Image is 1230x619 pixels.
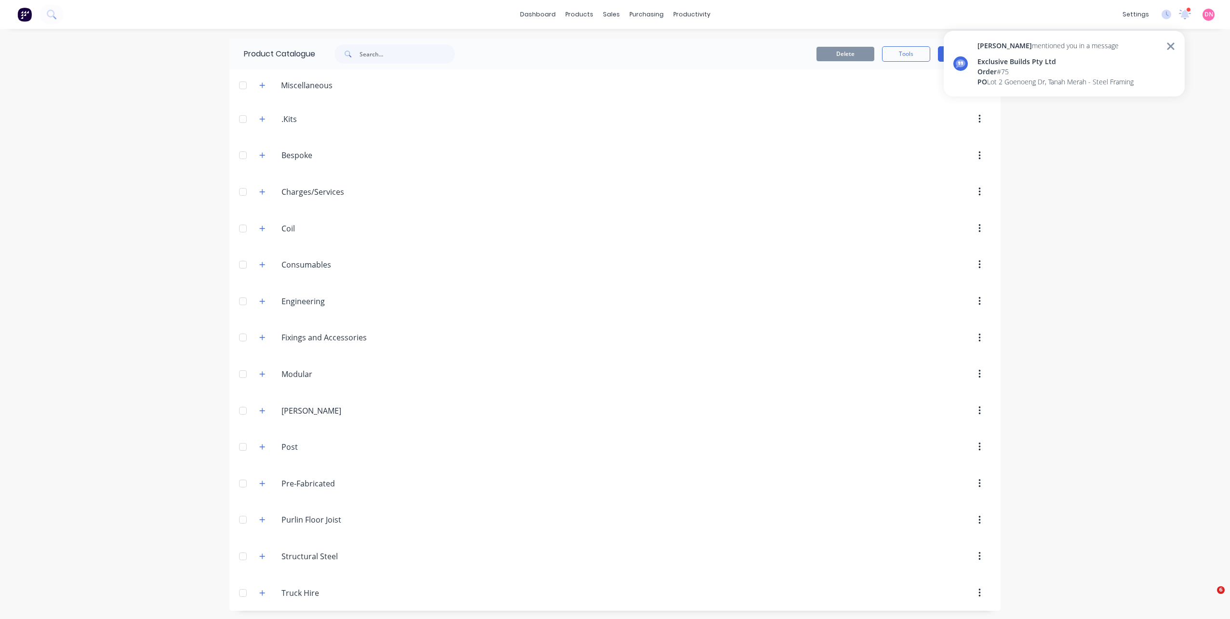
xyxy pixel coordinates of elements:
input: Enter category name [281,186,396,198]
input: Enter category name [281,332,396,343]
input: Search... [360,44,455,64]
input: Enter category name [281,223,396,234]
div: productivity [668,7,715,22]
input: Enter category name [281,587,396,599]
div: sales [598,7,625,22]
a: dashboard [515,7,561,22]
input: Enter category name [281,514,396,525]
div: Product Catalogue [229,39,315,69]
button: Delete [816,47,874,61]
input: Enter category name [281,441,396,453]
input: Enter category name [281,405,396,417]
div: products [561,7,598,22]
input: Enter category name [281,551,396,562]
input: Enter category name [281,113,396,125]
img: Factory [17,7,32,22]
div: Miscellaneous [273,80,340,91]
span: 6 [1217,586,1225,594]
span: DN [1204,10,1213,19]
button: Tools [882,46,930,62]
div: Exclusive Builds Pty Ltd [977,56,1134,67]
div: settings [1118,7,1154,22]
input: Enter category name [281,259,396,270]
span: PO [977,77,987,86]
span: [PERSON_NAME] [977,41,1032,50]
input: Enter category name [281,368,396,380]
button: Add New [938,46,986,62]
iframe: Intercom live chat [1197,586,1220,609]
div: purchasing [625,7,668,22]
input: Enter category name [281,296,396,307]
div: Lot 2 Goenoeng Dr, Tanah Merah - Steel Framing [977,77,1134,87]
input: Enter category name [281,478,396,489]
div: # 75 [977,67,1134,77]
input: Enter category name [281,149,396,161]
span: Order [977,67,997,76]
div: mentioned you in a message [977,40,1134,51]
